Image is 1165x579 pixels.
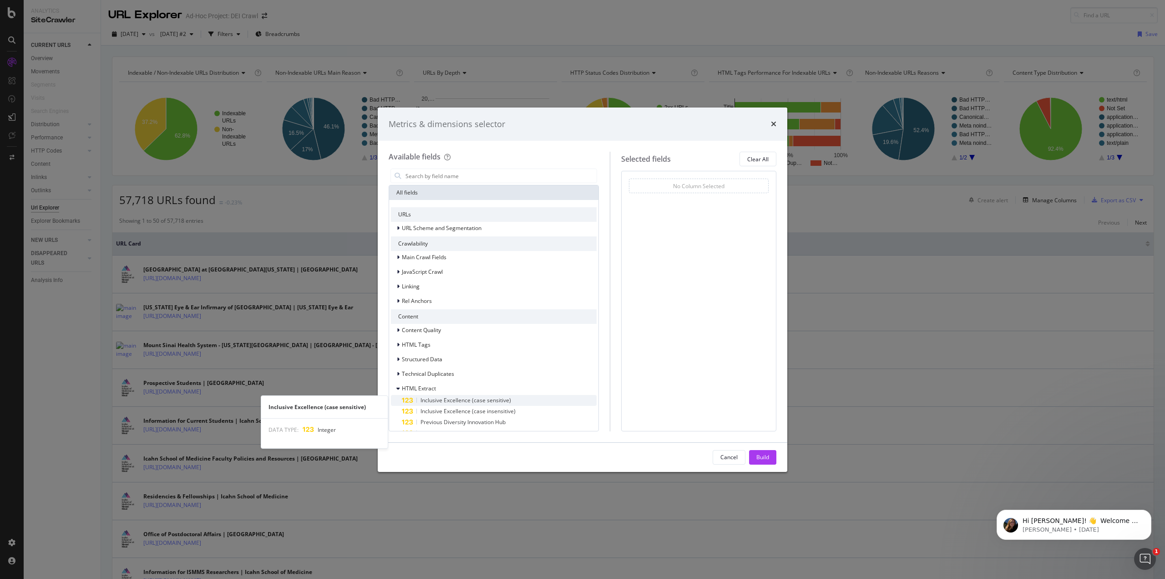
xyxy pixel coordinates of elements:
button: Cancel [713,450,745,465]
span: Content Quality [402,326,441,334]
span: URL Scheme and Segmentation [402,224,481,232]
div: Cancel [720,453,738,461]
div: URLs [391,207,597,222]
div: No Column Selected [673,182,724,190]
span: Rel Anchors [402,297,432,305]
span: Inclusive Excellence (case sensitive) [420,396,511,404]
div: modal [378,108,787,472]
span: Technical Duplicates [402,370,454,378]
iframe: Intercom notifications message [983,491,1165,554]
span: 1 [1153,548,1160,555]
span: Structured Data [402,355,442,363]
span: JavaScript Crawl [402,268,443,276]
div: Available fields [389,152,441,162]
span: Inclusive Excellence (case insensitive) [420,407,516,415]
div: Crawlability [391,236,597,251]
div: All fields [389,185,598,200]
button: Build [749,450,776,465]
iframe: Intercom live chat [1134,548,1156,570]
div: Content [391,309,597,324]
div: times [771,118,776,130]
div: Build [756,453,769,461]
span: Previous Diversity Innovation Hub [420,418,506,426]
div: Clear All [747,155,769,163]
span: HTML Tags [402,341,431,348]
div: Metrics & dimensions selector [389,118,505,130]
input: Search by field name [405,169,597,183]
div: Inclusive Excellence (case sensitive) [261,403,388,411]
span: Linking [402,282,420,290]
span: Main Crawl Fields [402,253,446,261]
button: Clear All [740,152,776,166]
span: HTML Extract [402,384,436,392]
div: Selected fields [621,154,671,164]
